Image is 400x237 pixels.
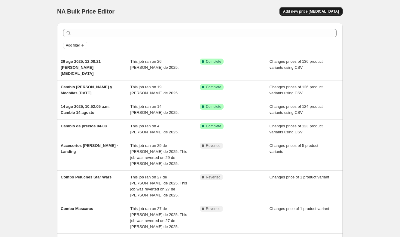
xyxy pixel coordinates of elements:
span: Changes prices of 126 product variants using CSV [270,85,323,95]
span: Combo Mascaras [61,206,93,211]
span: 26 ago 2025, 12:08:21 [PERSON_NAME] [MEDICAL_DATA] [61,59,101,76]
span: Cambio [PERSON_NAME] y Mochilas [DATE] [61,85,112,95]
span: Reverted [206,175,221,180]
span: Add new price [MEDICAL_DATA] [283,9,339,14]
span: Changes price of 1 product variant [270,175,329,179]
span: Changes prices of 124 product variants using CSV [270,104,323,115]
span: Accesorios [PERSON_NAME] - Landing [61,143,118,154]
span: Changes prices of 123 product variants using CSV [270,124,323,134]
span: Changes price of 1 product variant [270,206,329,211]
span: Combo Peluches Star Wars [61,175,111,179]
span: This job ran on 19 [PERSON_NAME] de 2025. [130,85,179,95]
span: This job ran on 27 de [PERSON_NAME] de 2025. This job was reverted on 27 de [PERSON_NAME] de 2025. [130,175,187,197]
span: Cambio de precios 04-08 [61,124,107,128]
span: Changes prices of 136 product variants using CSV [270,59,323,70]
span: This job ran on 14 [PERSON_NAME] de 2025. [130,104,179,115]
button: Add new price [MEDICAL_DATA] [279,7,343,16]
span: Complete [206,85,221,90]
span: Reverted [206,143,221,148]
span: This job ran on 4 [PERSON_NAME] de 2025. [130,124,179,134]
span: Add filter [66,43,80,48]
span: Reverted [206,206,221,211]
span: Complete [206,124,221,129]
span: 14 ago 2025, 10:52:05 a.m. Cambio 14 agosto [61,104,110,115]
span: Complete [206,104,221,109]
span: This job ran on 27 de [PERSON_NAME] de 2025. This job was reverted on 27 de [PERSON_NAME] de 2025. [130,206,187,229]
span: This job ran on 26 [PERSON_NAME] de 2025. [130,59,179,70]
span: Changes prices of 5 product variants [270,143,319,154]
span: This job ran on 29 de [PERSON_NAME] de 2025. This job was reverted on 29 de [PERSON_NAME] de 2025. [130,143,187,166]
span: Complete [206,59,221,64]
button: Add filter [63,42,87,49]
span: NA Bulk Price Editor [57,8,115,15]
